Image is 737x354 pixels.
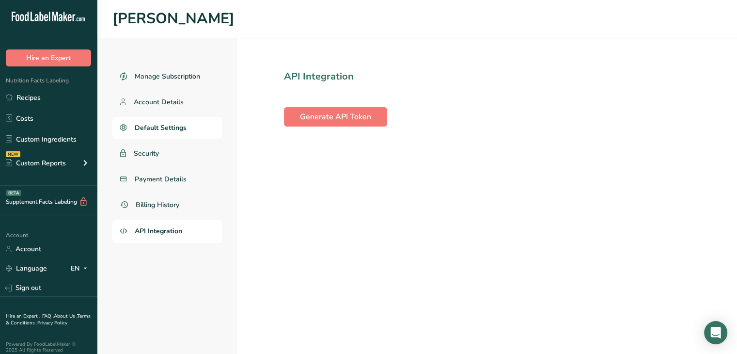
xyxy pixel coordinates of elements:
[6,313,91,326] a: Terms & Conditions .
[6,260,47,277] a: Language
[6,158,66,168] div: Custom Reports
[704,321,727,344] div: Open Intercom Messenger
[6,49,91,66] button: Hire an Expert
[112,168,222,190] a: Payment Details
[6,151,20,157] div: NEW
[134,148,159,159] span: Security
[134,97,184,107] span: Account Details
[136,200,179,210] span: Billing History
[6,313,40,320] a: Hire an Expert .
[135,123,187,133] span: Default Settings
[112,194,222,216] a: Billing History
[284,107,387,127] button: Generate API Token
[112,220,222,243] a: API Integration
[112,65,222,87] a: Manage Subscription
[6,341,91,353] div: Powered By FoodLabelMaker © 2025 All Rights Reserved
[71,263,91,274] div: EN
[112,91,222,113] a: Account Details
[284,69,690,84] h1: API Integration
[37,320,67,326] a: Privacy Policy
[54,313,77,320] a: About Us .
[42,313,54,320] a: FAQ .
[112,117,222,139] a: Default Settings
[300,111,371,123] span: Generate API Token
[135,71,200,81] span: Manage Subscription
[135,174,187,184] span: Payment Details
[112,143,222,164] a: Security
[135,226,182,236] span: API Integration
[6,190,21,196] div: BETA
[112,8,721,30] h1: [PERSON_NAME]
